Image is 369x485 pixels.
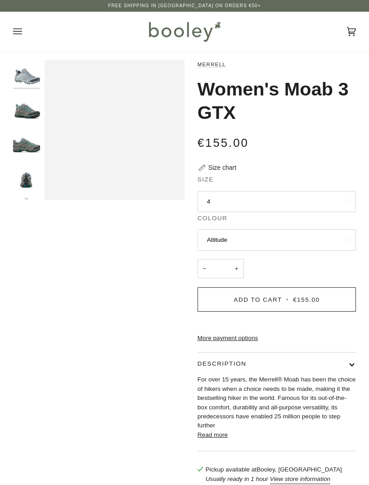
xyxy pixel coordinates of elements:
[198,78,349,125] h1: Women's Moab 3 GTX
[198,191,356,213] button: 4
[198,287,356,312] button: Add to Cart • €155.00
[198,353,356,376] button: Description
[198,229,356,251] button: Altitude
[256,466,342,473] strong: Booley, [GEOGRAPHIC_DATA]
[13,163,40,190] img: Merrell Women's Moab 3 GTX Granite / Marine - Booley Galway
[198,431,228,440] button: Read more
[206,465,342,474] p: Pickup available at
[13,94,40,121] img: Merrell Women's Moab 3 GTX Granite / Marine - Booley Galway
[270,475,330,484] button: View store information
[198,175,214,184] span: Size
[198,259,244,278] input: Quantity
[13,60,40,87] img: Merrell Women's Moab 3 GTX Altitude - Booley Galway
[234,296,282,303] span: Add to Cart
[45,60,184,200] div: Merrell Women's Moab 3 GTX Altitude - Booley Galway
[108,2,261,9] p: Free Shipping in [GEOGRAPHIC_DATA] on Orders €50+
[284,296,291,303] span: •
[198,334,356,343] a: More payment options
[145,18,224,45] img: Booley
[198,375,356,430] p: For over 15 years, the Merrell® Moab has been the choice of hikers when a choice needs to be made...
[293,296,319,303] span: €155.00
[198,214,228,223] span: Colour
[206,475,342,484] p: Usually ready in 1 hour
[13,12,40,51] button: Open menu
[208,163,236,172] div: Size chart
[198,62,226,67] a: Merrell
[229,259,244,278] button: +
[198,259,212,278] button: −
[198,136,249,150] span: €155.00
[13,128,40,155] img: Merrell Women's Moab 3 GTX Granite / Marine - Booley Galway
